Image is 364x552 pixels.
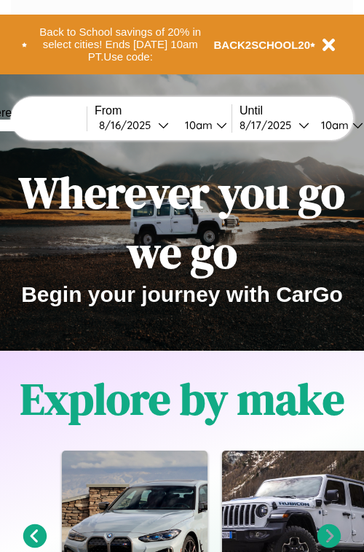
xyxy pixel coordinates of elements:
b: BACK2SCHOOL20 [214,39,311,51]
div: 10am [314,118,352,132]
button: Back to School savings of 20% in select cities! Ends [DATE] 10am PT.Use code: [27,22,214,67]
h1: Explore by make [20,369,344,429]
button: 10am [173,117,232,133]
div: 8 / 16 / 2025 [99,118,158,132]
button: 8/16/2025 [95,117,173,133]
div: 10am [178,118,216,132]
div: 8 / 17 / 2025 [240,118,298,132]
label: From [95,104,232,117]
